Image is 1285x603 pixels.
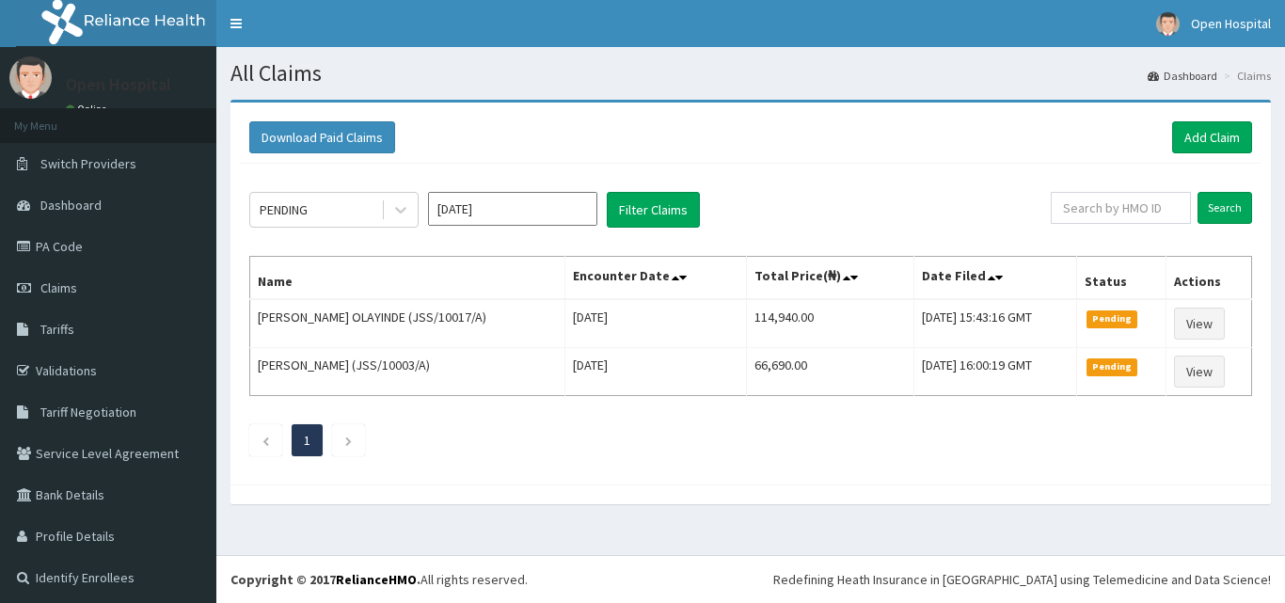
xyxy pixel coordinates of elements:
[1172,121,1252,153] a: Add Claim
[66,103,111,116] a: Online
[1087,310,1138,327] span: Pending
[216,555,1285,603] footer: All rights reserved.
[914,299,1076,348] td: [DATE] 15:43:16 GMT
[1051,192,1191,224] input: Search by HMO ID
[230,571,420,588] strong: Copyright © 2017 .
[40,279,77,296] span: Claims
[564,348,746,396] td: [DATE]
[607,192,700,228] button: Filter Claims
[344,432,353,449] a: Next page
[1191,15,1271,32] span: Open Hospital
[40,404,136,421] span: Tariff Negotiation
[914,348,1076,396] td: [DATE] 16:00:19 GMT
[40,197,102,214] span: Dashboard
[746,348,914,396] td: 66,690.00
[249,121,395,153] button: Download Paid Claims
[250,299,565,348] td: [PERSON_NAME] OLAYINDE (JSS/10017/A)
[1156,12,1180,36] img: User Image
[1198,192,1252,224] input: Search
[1076,257,1166,300] th: Status
[914,257,1076,300] th: Date Filed
[564,257,746,300] th: Encounter Date
[40,155,136,172] span: Switch Providers
[250,257,565,300] th: Name
[564,299,746,348] td: [DATE]
[428,192,597,226] input: Select Month and Year
[250,348,565,396] td: [PERSON_NAME] (JSS/10003/A)
[1174,356,1225,388] a: View
[260,200,308,219] div: PENDING
[40,321,74,338] span: Tariffs
[1087,358,1138,375] span: Pending
[746,257,914,300] th: Total Price(₦)
[66,76,171,93] p: Open Hospital
[304,432,310,449] a: Page 1 is your current page
[773,570,1271,589] div: Redefining Heath Insurance in [GEOGRAPHIC_DATA] using Telemedicine and Data Science!
[1148,68,1217,84] a: Dashboard
[336,571,417,588] a: RelianceHMO
[1166,257,1251,300] th: Actions
[262,432,270,449] a: Previous page
[1219,68,1271,84] li: Claims
[746,299,914,348] td: 114,940.00
[1174,308,1225,340] a: View
[230,61,1271,86] h1: All Claims
[9,56,52,99] img: User Image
